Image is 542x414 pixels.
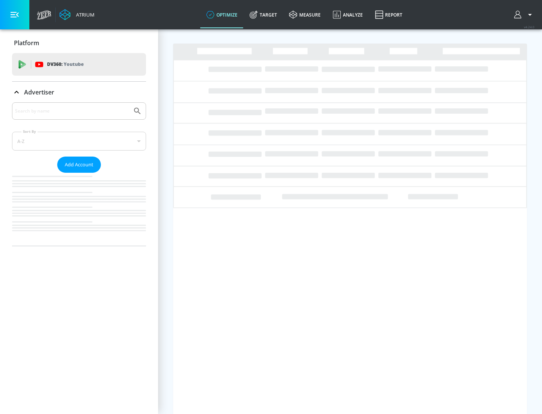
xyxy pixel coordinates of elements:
p: Youtube [64,60,84,68]
p: Advertiser [24,88,54,96]
div: Advertiser [12,102,146,246]
p: Platform [14,39,39,47]
span: v 4.24.0 [524,25,534,29]
a: Target [244,1,283,28]
label: Sort By [21,129,38,134]
a: optimize [200,1,244,28]
a: measure [283,1,327,28]
input: Search by name [15,106,129,116]
div: Platform [12,32,146,53]
button: Add Account [57,157,101,173]
a: Analyze [327,1,369,28]
a: Report [369,1,408,28]
div: A-Z [12,132,146,151]
p: DV360: [47,60,84,68]
div: DV360: Youtube [12,53,146,76]
div: Atrium [73,11,94,18]
nav: list of Advertiser [12,173,146,246]
span: Add Account [65,160,93,169]
div: Advertiser [12,82,146,103]
a: Atrium [59,9,94,20]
